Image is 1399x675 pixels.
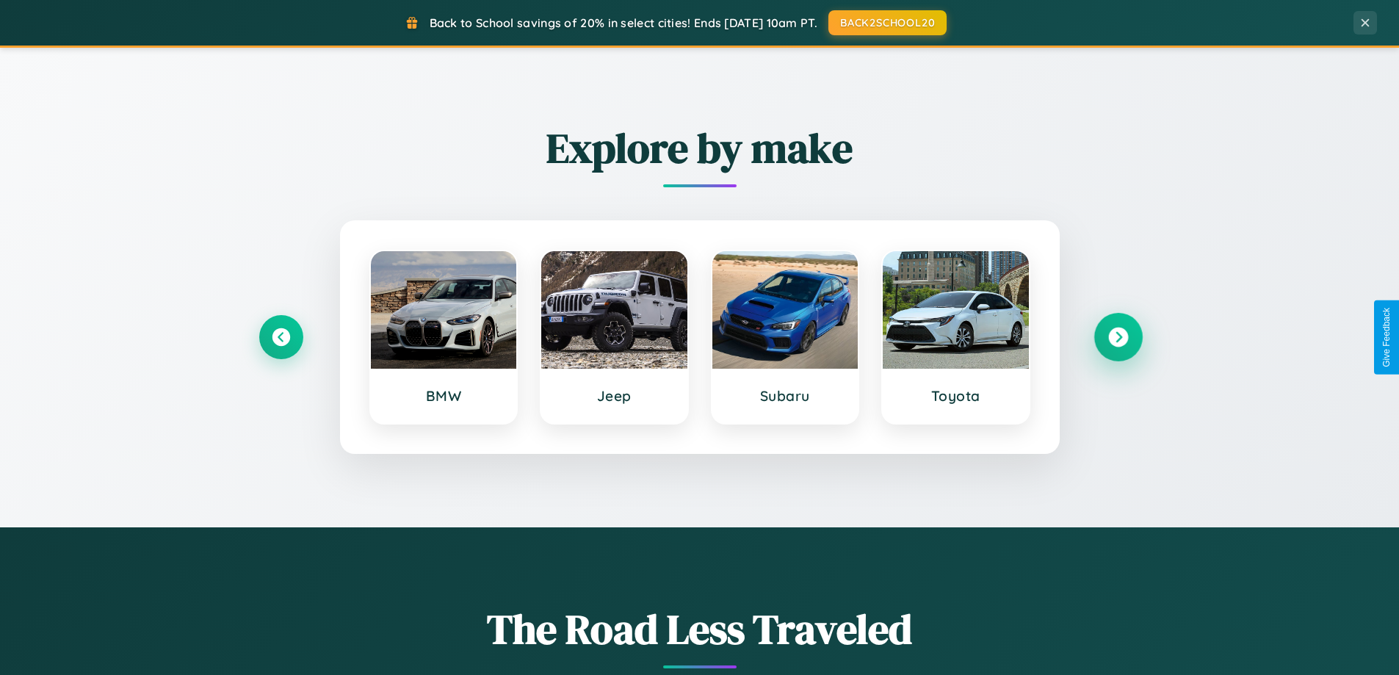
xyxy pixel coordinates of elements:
[1381,308,1392,367] div: Give Feedback
[430,15,817,30] span: Back to School savings of 20% in select cities! Ends [DATE] 10am PT.
[727,387,844,405] h3: Subaru
[897,387,1014,405] h3: Toyota
[259,120,1140,176] h2: Explore by make
[828,10,947,35] button: BACK2SCHOOL20
[386,387,502,405] h3: BMW
[259,601,1140,657] h1: The Road Less Traveled
[556,387,673,405] h3: Jeep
